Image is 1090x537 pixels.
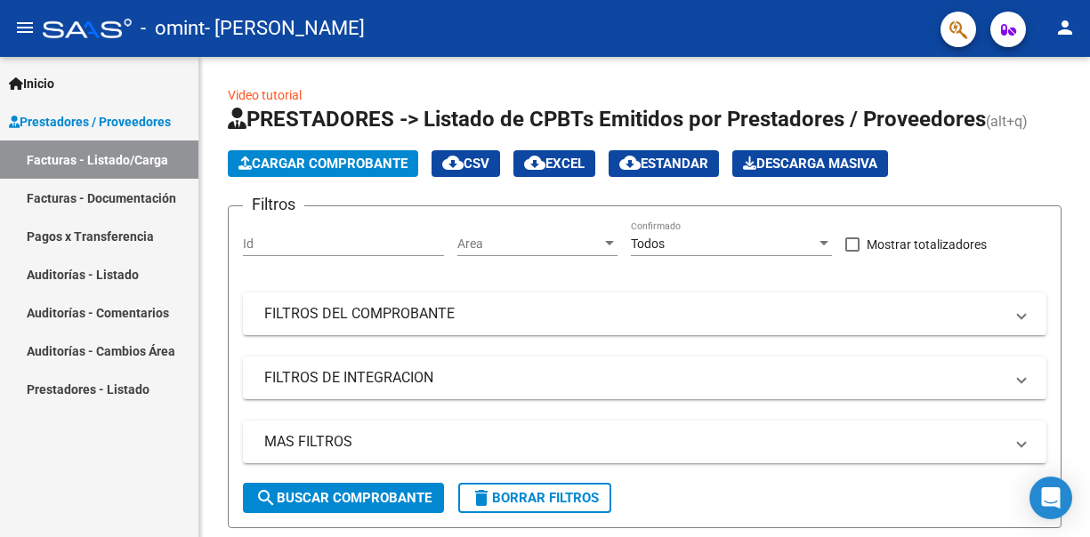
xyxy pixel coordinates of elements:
button: CSV [432,150,500,177]
mat-icon: search [255,487,277,509]
button: Cargar Comprobante [228,150,418,177]
span: PRESTADORES -> Listado de CPBTs Emitidos por Prestadores / Proveedores [228,107,986,132]
span: - omint [141,9,205,48]
span: CSV [442,156,489,172]
button: Estandar [609,150,719,177]
span: Descarga Masiva [743,156,877,172]
span: Inicio [9,74,54,93]
mat-expansion-panel-header: FILTROS DEL COMPROBANTE [243,293,1046,335]
mat-icon: delete [471,487,492,509]
button: Buscar Comprobante [243,483,444,513]
mat-icon: cloud_download [619,152,641,173]
mat-panel-title: FILTROS DEL COMPROBANTE [264,304,1004,324]
mat-expansion-panel-header: MAS FILTROS [243,421,1046,463]
h3: Filtros [243,192,304,217]
span: Todos [631,236,665,251]
span: Estandar [619,156,708,172]
span: EXCEL [524,156,585,172]
button: Borrar Filtros [458,483,611,513]
button: Descarga Masiva [732,150,888,177]
mat-panel-title: FILTROS DE INTEGRACION [264,368,1004,388]
mat-icon: cloud_download [442,152,464,173]
span: Mostrar totalizadores [867,234,987,255]
div: Open Intercom Messenger [1029,477,1072,519]
mat-panel-title: MAS FILTROS [264,432,1004,452]
span: Cargar Comprobante [238,156,408,172]
button: EXCEL [513,150,595,177]
mat-icon: menu [14,17,36,38]
app-download-masive: Descarga masiva de comprobantes (adjuntos) [732,150,888,177]
a: Video tutorial [228,88,302,102]
span: (alt+q) [986,113,1028,130]
span: Buscar Comprobante [255,490,432,506]
span: Area [457,236,602,252]
mat-expansion-panel-header: FILTROS DE INTEGRACION [243,357,1046,399]
mat-icon: cloud_download [524,152,545,173]
span: Prestadores / Proveedores [9,112,171,132]
mat-icon: person [1054,17,1076,38]
span: Borrar Filtros [471,490,599,506]
span: - [PERSON_NAME] [205,9,365,48]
